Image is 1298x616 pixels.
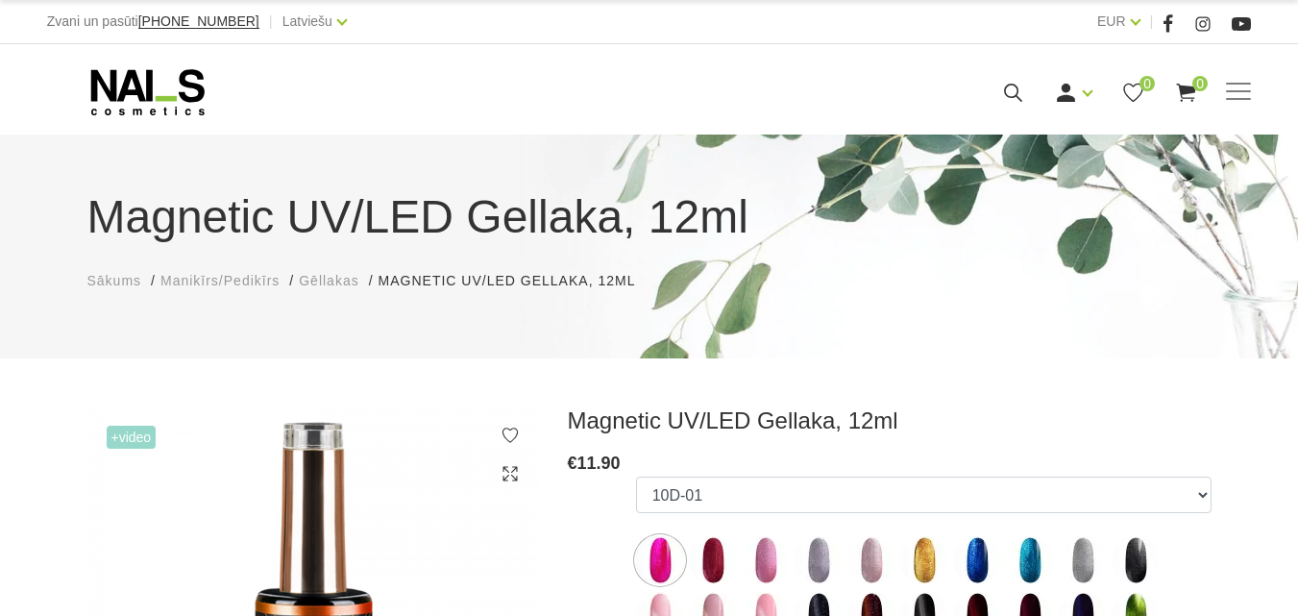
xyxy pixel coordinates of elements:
[953,536,1001,584] img: ...
[269,10,273,34] span: |
[47,10,259,34] div: Zvani un pasūti
[1112,536,1160,584] img: ...
[568,407,1212,435] h3: Magnetic UV/LED Gellaka, 12ml
[742,536,790,584] img: ...
[282,10,332,33] a: Latviešu
[379,271,655,291] li: Magnetic UV/LED Gellaka, 12ml
[577,454,621,473] span: 11.90
[1059,536,1107,584] img: ...
[138,13,259,29] span: [PHONE_NUMBER]
[87,273,142,288] span: Sākums
[1139,76,1155,91] span: 0
[1174,81,1198,105] a: 0
[87,271,142,291] a: Sākums
[1121,81,1145,105] a: 0
[299,271,358,291] a: Gēllakas
[847,536,895,584] img: ...
[160,273,280,288] span: Manikīrs/Pedikīrs
[1192,76,1208,91] span: 0
[1006,536,1054,584] img: ...
[138,14,259,29] a: [PHONE_NUMBER]
[1150,10,1154,34] span: |
[1097,10,1126,33] a: EUR
[568,454,577,473] span: €
[636,536,684,584] img: ...
[795,536,843,584] img: ...
[87,183,1212,252] h1: Magnetic UV/LED Gellaka, 12ml
[299,273,358,288] span: Gēllakas
[160,271,280,291] a: Manikīrs/Pedikīrs
[689,536,737,584] img: ...
[107,426,157,449] span: +Video
[900,536,948,584] img: ...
